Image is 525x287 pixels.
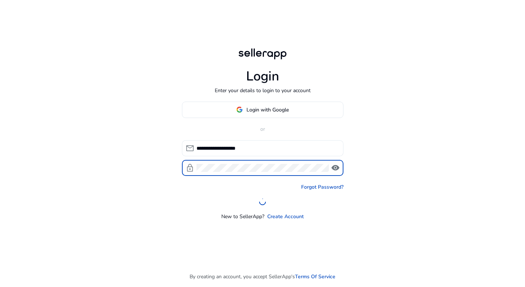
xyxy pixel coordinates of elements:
button: Login with Google [182,102,343,118]
a: Forgot Password? [301,183,343,191]
p: Enter your details to login to your account [215,87,311,94]
span: Login with Google [246,106,289,114]
a: Create Account [267,213,304,220]
img: google-logo.svg [236,106,243,113]
p: or [182,125,343,133]
h1: Login [246,68,279,84]
a: Terms Of Service [295,273,335,280]
span: lock [186,164,194,172]
span: mail [186,144,194,153]
p: New to SellerApp? [221,213,264,220]
span: visibility [331,164,340,172]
